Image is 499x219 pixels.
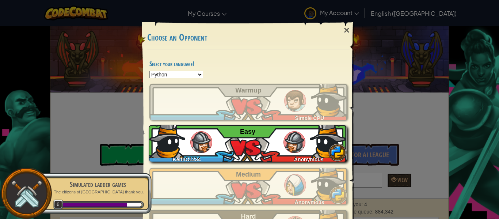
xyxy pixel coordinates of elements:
[295,199,324,205] span: Anonymous
[338,20,355,41] div: ×
[147,33,350,42] h3: Choose an Opponent
[284,90,306,112] img: humans_ladder_tutorial.png
[52,179,144,189] div: Simulated ladder games
[236,171,261,178] span: Medium
[235,87,261,94] span: Warmup
[295,115,324,121] span: Simple CPU
[10,177,43,210] img: swords.png
[172,156,201,162] span: KeithO1234
[149,121,185,158] img: bpQAAAABJRU5ErkJggg==
[149,60,347,67] h4: Select your language!
[311,164,347,201] img: bpQAAAABJRU5ErkJggg==
[294,156,324,162] span: Anonymous
[53,200,63,209] span: 6
[310,121,347,158] img: bpQAAAABJRU5ErkJggg==
[240,128,255,135] span: Easy
[311,80,347,117] img: bpQAAAABJRU5ErkJggg==
[149,84,347,120] a: Simple CPU
[149,168,347,204] a: Anonymous
[149,125,347,162] a: KeithO1234Anonymous
[283,131,305,153] img: humans_ladder_easy.png
[190,131,212,153] img: humans_ladder_easy.png
[52,189,144,195] p: The citizens of [GEOGRAPHIC_DATA] thank you.
[284,174,306,196] img: humans_ladder_medium.png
